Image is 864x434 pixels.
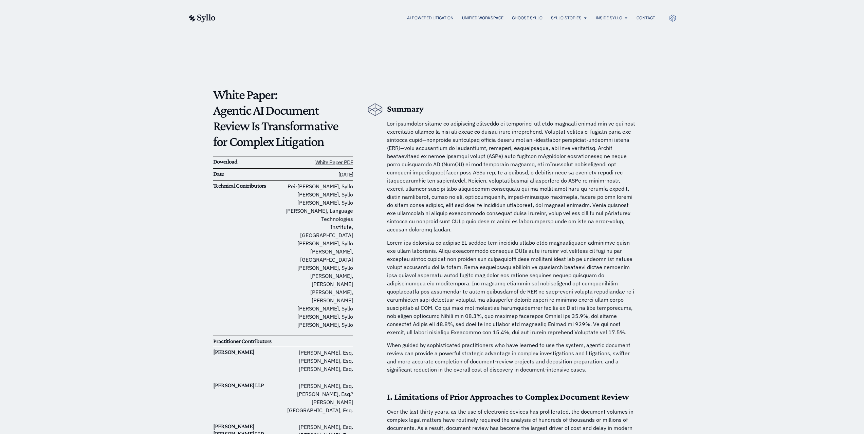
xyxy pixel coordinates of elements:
[188,14,216,22] img: syllo
[213,382,283,389] h6: [PERSON_NAME] LLP
[213,170,283,178] h6: Date
[637,15,655,21] a: Contact
[387,392,629,402] strong: I. Limitations of Prior Approaches to Complex Document Review
[283,382,353,414] p: [PERSON_NAME], Esq. [PERSON_NAME], Esq.³ [PERSON_NAME][GEOGRAPHIC_DATA], Esq.
[387,104,424,114] b: Summary
[387,239,638,336] p: Lorem ips dolorsita co adipisc EL seddoe tem incididu utlabo etdo magnaaliquaen adminimve quisn e...
[283,182,353,329] p: Pei-[PERSON_NAME], Syllo [PERSON_NAME], Syllo [PERSON_NAME], Syllo [PERSON_NAME], Language Techno...
[462,15,503,21] a: Unified Workspace
[551,15,582,21] a: Syllo Stories
[213,348,283,356] h6: [PERSON_NAME]
[213,158,283,166] h6: Download
[229,15,655,21] div: Menu Toggle
[512,15,543,21] a: Choose Syllo
[315,159,353,166] a: White Paper PDF
[213,338,283,345] h6: Practitioner Contributors
[213,182,283,190] h6: Technical Contributors
[596,15,622,21] a: Inside Syllo
[283,348,353,373] p: [PERSON_NAME], Esq. [PERSON_NAME], Esq. [PERSON_NAME], Esq.
[387,341,638,374] p: When guided by sophisticated practitioners who have learned to use the system, agentic document r...
[407,15,454,21] a: AI Powered Litigation
[213,87,353,149] p: White Paper: Agentic AI Document Review Is Transformative for Complex Litigation
[283,170,353,179] h6: [DATE]
[229,15,655,21] nav: Menu
[387,120,635,233] span: Lor ipsumdolor sitame co adipiscing elitseddo ei temporinci utl etdo magnaali enimad min ve qui n...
